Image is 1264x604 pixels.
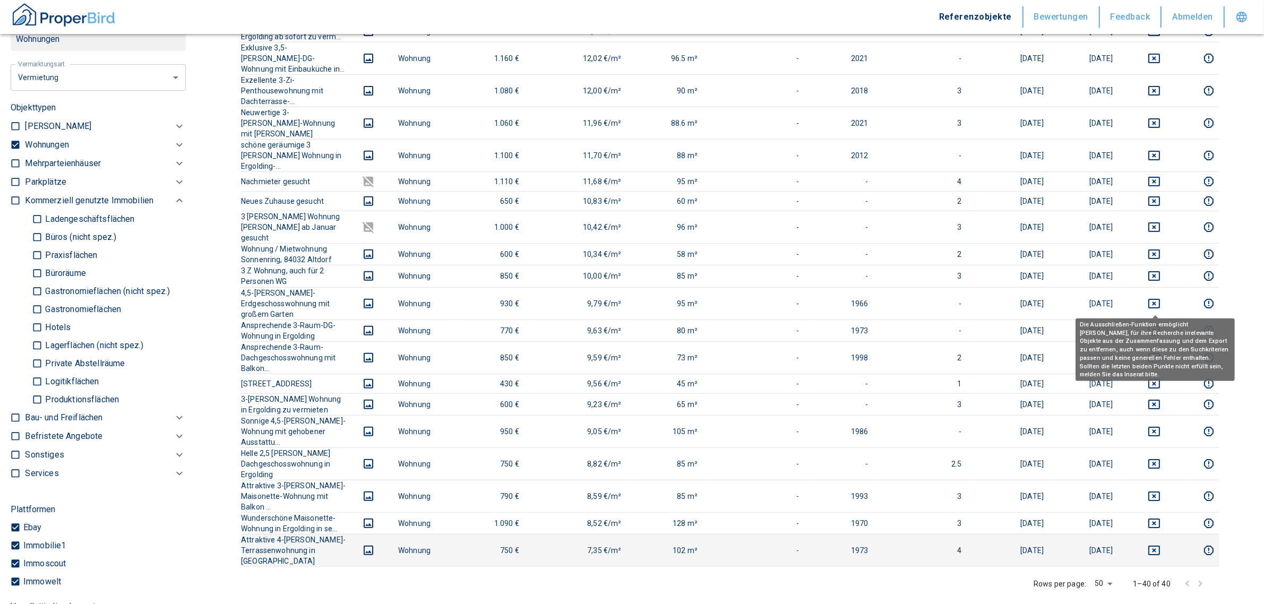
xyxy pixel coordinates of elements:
[25,430,102,443] p: Befristete Angebote
[1133,579,1171,589] p: 1–40 of 40
[390,265,459,287] td: Wohnung
[1052,265,1121,287] td: [DATE]
[1130,84,1179,97] button: deselect this listing
[241,140,347,172] th: schöne geräumige 3 [PERSON_NAME] Wohnung in Ergolding-...
[356,351,381,364] button: images
[1130,490,1179,503] button: deselect this listing
[877,341,970,374] td: 2
[630,341,707,374] td: 73 m²
[241,320,347,341] th: Ansprechende 3-Raum-DG-Wohnung in Ergolding
[528,341,630,374] td: 9,59 €/m²
[877,75,970,107] td: 3
[1130,221,1179,234] button: deselect this listing
[1052,415,1121,447] td: [DATE]
[706,75,808,107] td: -
[11,2,117,28] img: ProperBird Logo and Home Button
[630,415,707,447] td: 105 m²
[1130,377,1179,390] button: deselect this listing
[21,577,61,586] p: Immowelt
[528,211,630,244] td: 10,42 €/m²
[390,447,459,480] td: Wohnung
[1130,117,1179,130] button: deselect this listing
[630,265,707,287] td: 85 m²
[808,480,877,512] td: 1993
[970,172,1053,192] td: [DATE]
[970,320,1053,341] td: [DATE]
[1130,425,1179,438] button: deselect this listing
[356,398,381,411] button: images
[356,425,381,438] button: images
[808,192,877,211] td: -
[1196,377,1222,390] button: report this listing
[706,265,808,287] td: -
[21,523,42,532] p: Ebay
[25,176,66,188] p: Parkplätze
[390,172,459,192] td: Wohnung
[241,211,347,244] th: 3 [PERSON_NAME] Wohnung [PERSON_NAME] ab Januar gesucht
[390,341,459,374] td: Wohnung
[970,341,1053,374] td: [DATE]
[241,480,347,512] th: Attraktive 3-[PERSON_NAME]-Maisonette-Wohnung mit Balkon ...
[1130,195,1179,208] button: deselect this listing
[630,287,707,320] td: 95 m²
[459,480,528,512] td: 790 €
[356,517,381,530] button: images
[356,324,381,337] button: images
[528,107,630,140] td: 11,96 €/m²
[970,107,1053,140] td: [DATE]
[25,427,186,446] div: Befristete Angebote
[16,33,180,46] p: Wohnungen
[630,244,707,265] td: 58 m²
[25,448,64,461] p: Sonstiges
[1196,175,1222,188] button: report this listing
[459,287,528,320] td: 930 €
[1196,117,1222,130] button: report this listing
[42,287,170,296] p: Gastronomieflächen (nicht spez.)
[928,6,1024,28] button: Referenzobjekte
[528,320,630,341] td: 9,63 €/m²
[11,2,117,32] a: ProperBird Logo and Home Button
[528,393,630,415] td: 9,23 €/m²
[241,393,347,415] th: 3-[PERSON_NAME] Wohnung in Ergolding zu vermieten
[528,172,630,192] td: 11,68 €/m²
[877,42,970,75] td: -
[459,211,528,244] td: 1.000 €
[42,395,119,404] p: Produktionsflächen
[1130,248,1179,261] button: deselect this listing
[808,265,877,287] td: -
[1052,374,1121,393] td: [DATE]
[630,192,707,211] td: 60 m²
[356,195,381,208] button: images
[42,305,121,314] p: Gastronomieflächen
[877,447,970,480] td: 2.5
[528,265,630,287] td: 10,00 €/m²
[356,544,381,557] button: images
[356,221,381,234] button: images
[241,107,347,140] th: Neuwertige 3-[PERSON_NAME]-Wohnung mit [PERSON_NAME]
[25,446,186,464] div: Sonstiges
[459,320,528,341] td: 770 €
[528,75,630,107] td: 12,00 €/m²
[808,415,877,447] td: 1986
[808,140,877,172] td: 2012
[459,341,528,374] td: 850 €
[970,244,1053,265] td: [DATE]
[241,244,347,265] th: Wohnung / Mietwohnung Sonnenring, 84032 Altdorf
[390,415,459,447] td: Wohnung
[808,341,877,374] td: 1998
[528,534,630,566] td: 7,35 €/m²
[1034,579,1086,589] p: Rows per page:
[630,75,707,107] td: 90 m²
[241,172,347,192] th: Nachmieter gesucht
[630,172,707,192] td: 95 m²
[877,211,970,244] td: 3
[1130,270,1179,282] button: deselect this listing
[877,512,970,534] td: 3
[970,211,1053,244] td: [DATE]
[390,374,459,393] td: Wohnung
[808,447,877,480] td: -
[970,265,1053,287] td: [DATE]
[1130,517,1179,530] button: deselect this listing
[390,320,459,341] td: Wohnung
[356,149,381,162] button: images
